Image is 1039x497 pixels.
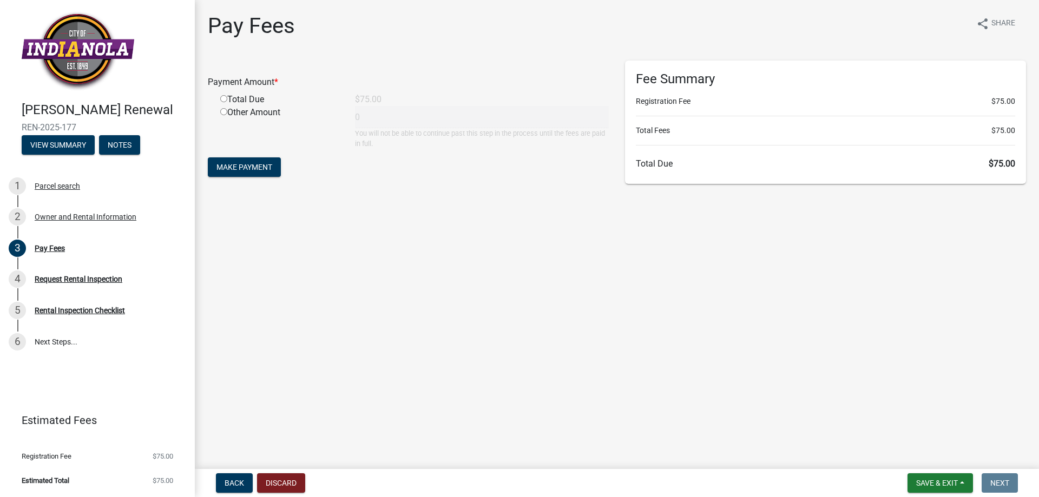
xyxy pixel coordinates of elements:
[9,208,26,226] div: 2
[9,177,26,195] div: 1
[99,135,140,155] button: Notes
[9,333,26,350] div: 6
[35,213,136,221] div: Owner and Rental Information
[35,244,65,252] div: Pay Fees
[22,477,69,484] span: Estimated Total
[22,141,95,150] wm-modal-confirm: Summary
[257,473,305,493] button: Discard
[153,477,173,484] span: $75.00
[208,13,295,39] h1: Pay Fees
[9,302,26,319] div: 5
[153,453,173,460] span: $75.00
[22,11,134,91] img: City of Indianola, Iowa
[225,479,244,487] span: Back
[35,307,125,314] div: Rental Inspection Checklist
[9,240,26,257] div: 3
[636,96,1015,107] li: Registration Fee
[212,106,347,149] div: Other Amount
[636,125,1015,136] li: Total Fees
[9,270,26,288] div: 4
[212,93,347,106] div: Total Due
[22,453,71,460] span: Registration Fee
[636,71,1015,87] h6: Fee Summary
[22,102,186,118] h4: [PERSON_NAME] Renewal
[216,163,272,171] span: Make Payment
[99,141,140,150] wm-modal-confirm: Notes
[982,473,1018,493] button: Next
[208,157,281,177] button: Make Payment
[916,479,958,487] span: Save & Exit
[216,473,253,493] button: Back
[976,17,989,30] i: share
[991,96,1015,107] span: $75.00
[22,135,95,155] button: View Summary
[200,76,617,89] div: Payment Amount
[636,158,1015,169] h6: Total Due
[968,13,1024,34] button: shareShare
[991,125,1015,136] span: $75.00
[991,17,1015,30] span: Share
[35,182,80,190] div: Parcel search
[9,409,177,431] a: Estimated Fees
[990,479,1009,487] span: Next
[35,275,122,283] div: Request Rental Inspection
[908,473,973,493] button: Save & Exit
[22,122,173,132] span: REN-2025-177
[989,158,1015,169] span: $75.00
